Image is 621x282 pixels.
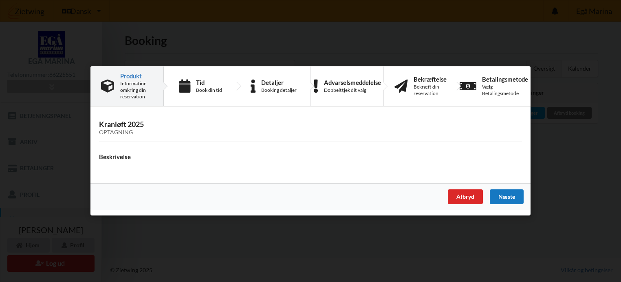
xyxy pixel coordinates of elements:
div: Booking detaljer [261,87,297,93]
div: Information omkring din reservation [120,80,153,100]
div: Betalingsmetode [482,76,528,82]
div: Vælg Betalingsmetode [482,84,528,97]
div: Bekræft din reservation [414,84,447,97]
div: Book din tid [196,87,222,93]
div: Dobbelttjek dit valg [324,87,381,93]
div: Optagning [99,129,522,136]
div: Næste [490,190,524,204]
div: Bekræftelse [414,76,447,82]
div: Afbryd [448,190,483,204]
div: Tid [196,79,222,86]
div: Advarselsmeddelelse [324,79,381,86]
h4: Beskrivelse [99,153,522,161]
div: Detaljer [261,79,297,86]
h3: Kranløft 2025 [99,120,522,136]
div: Produkt [120,73,153,79]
